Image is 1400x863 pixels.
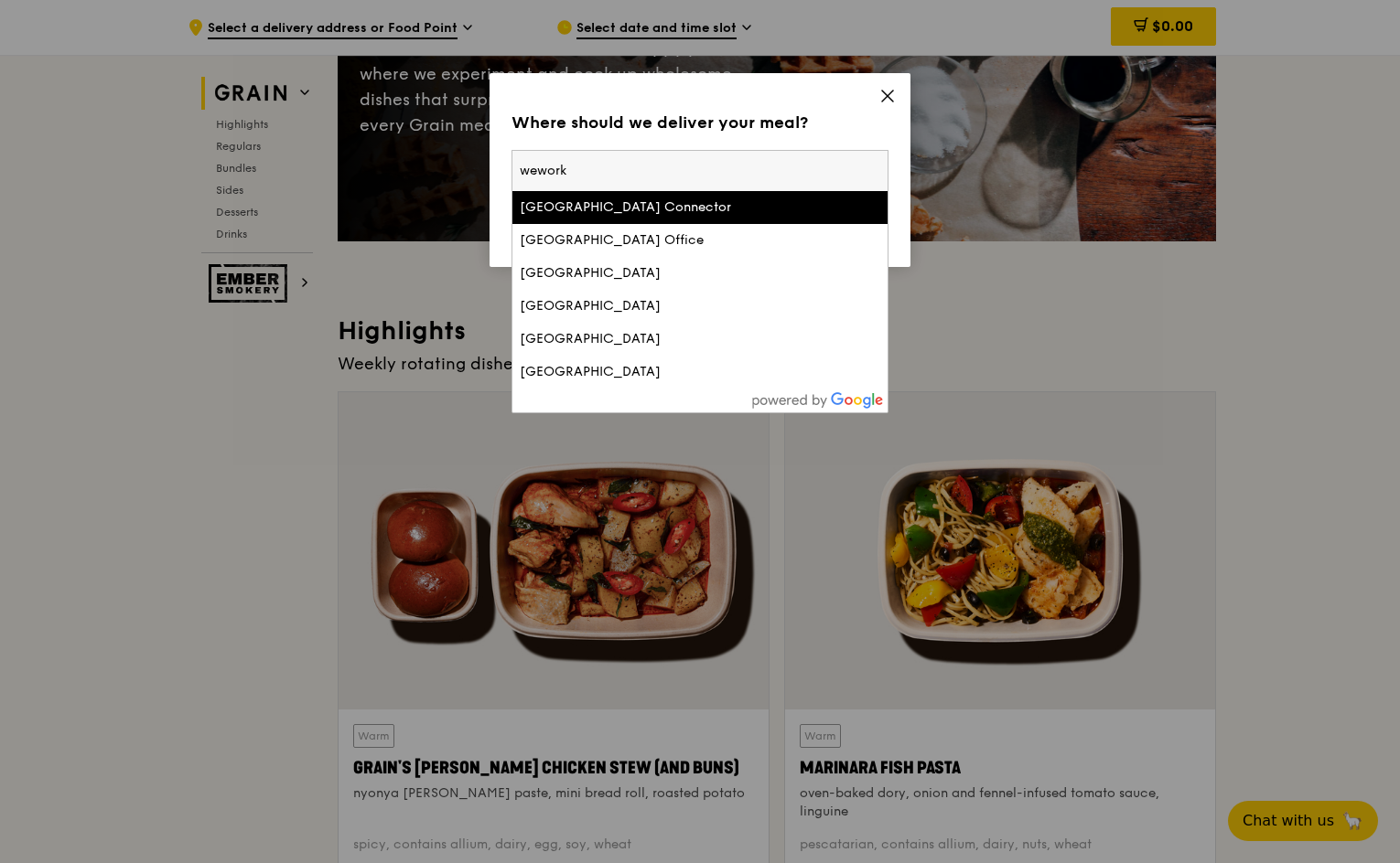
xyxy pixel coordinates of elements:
[520,198,791,217] div: [GEOGRAPHIC_DATA] Connector
[520,264,791,282] div: [GEOGRAPHIC_DATA]
[520,231,791,250] div: [GEOGRAPHIC_DATA] Office
[520,363,791,381] div: [GEOGRAPHIC_DATA]
[512,110,888,135] div: Where should we deliver your meal?
[520,297,791,315] div: [GEOGRAPHIC_DATA]
[520,330,791,348] div: [GEOGRAPHIC_DATA]
[752,392,884,409] img: powered-by-google.60e8a832.png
